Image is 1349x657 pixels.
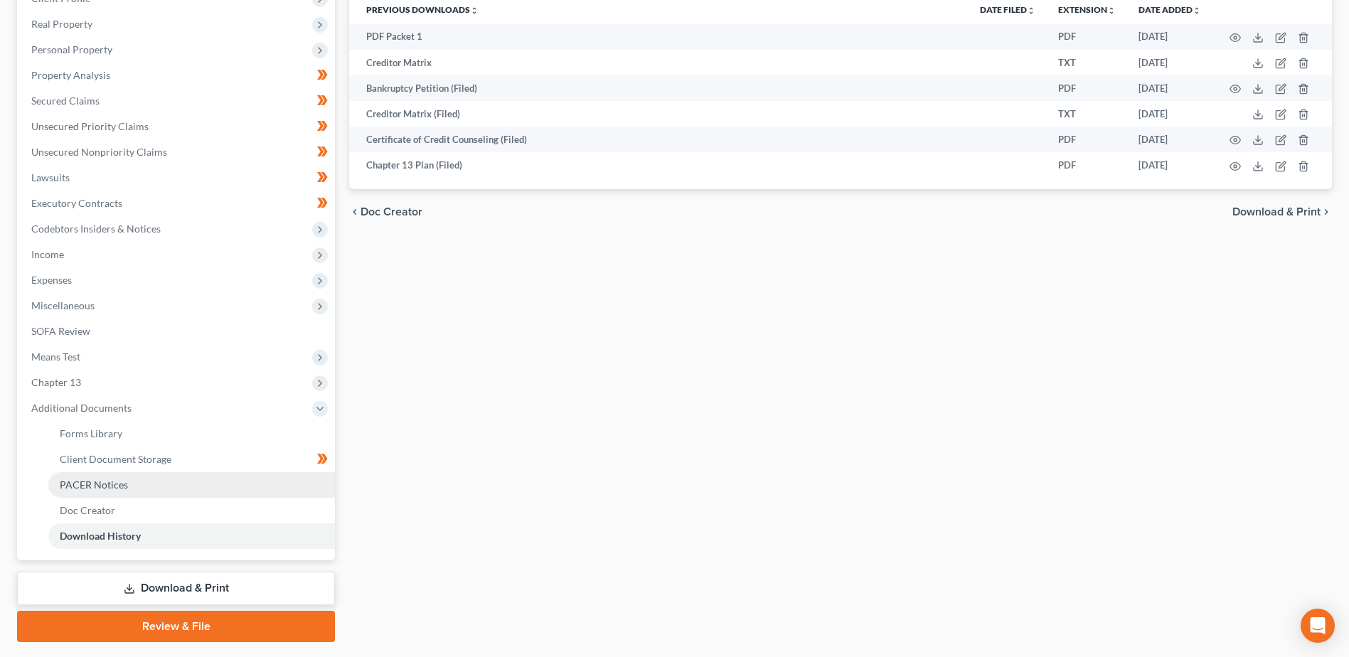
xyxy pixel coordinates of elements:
td: [DATE] [1127,50,1212,75]
td: [DATE] [1127,101,1212,127]
a: Date addedunfold_more [1139,4,1201,15]
td: Bankruptcy Petition (Filed) [349,75,969,101]
span: Executory Contracts [31,197,122,209]
td: Creditor Matrix [349,50,969,75]
span: Additional Documents [31,402,132,414]
a: Client Document Storage [48,447,335,472]
a: Executory Contracts [20,191,335,216]
span: Means Test [31,351,80,363]
td: Certificate of Credit Counseling (Filed) [349,127,969,152]
a: Date Filedunfold_more [980,4,1035,15]
span: Chapter 13 [31,376,81,388]
span: Lawsuits [31,171,70,183]
td: [DATE] [1127,152,1212,178]
td: Creditor Matrix (Filed) [349,101,969,127]
span: Doc Creator [361,206,422,218]
a: Download & Print [17,572,335,605]
td: Chapter 13 Plan (Filed) [349,152,969,178]
button: Download & Print chevron_right [1232,206,1332,218]
td: [DATE] [1127,127,1212,152]
td: PDF [1047,152,1127,178]
a: Property Analysis [20,63,335,88]
div: Open Intercom Messenger [1301,609,1335,643]
span: Client Document Storage [60,453,171,465]
span: SOFA Review [31,325,90,337]
span: PACER Notices [60,479,128,491]
button: chevron_left Doc Creator [349,206,422,218]
a: Secured Claims [20,88,335,114]
a: Unsecured Priority Claims [20,114,335,139]
span: Download & Print [1232,206,1321,218]
a: Doc Creator [48,498,335,523]
i: chevron_left [349,206,361,218]
a: Review & File [17,611,335,642]
span: Doc Creator [60,504,115,516]
i: unfold_more [1193,6,1201,15]
a: PACER Notices [48,472,335,498]
td: TXT [1047,101,1127,127]
a: Unsecured Nonpriority Claims [20,139,335,165]
i: unfold_more [470,6,479,15]
td: PDF [1047,127,1127,152]
a: Extensionunfold_more [1058,4,1116,15]
a: SOFA Review [20,319,335,344]
td: PDF [1047,75,1127,101]
td: [DATE] [1127,75,1212,101]
span: Real Property [31,18,92,30]
span: Income [31,248,64,260]
td: TXT [1047,50,1127,75]
a: Lawsuits [20,165,335,191]
span: Personal Property [31,43,112,55]
span: Download History [60,530,141,542]
span: Unsecured Priority Claims [31,120,149,132]
span: Codebtors Insiders & Notices [31,223,161,235]
td: [DATE] [1127,24,1212,50]
td: PDF Packet 1 [349,24,969,50]
span: Miscellaneous [31,299,95,311]
span: Secured Claims [31,95,100,107]
span: Forms Library [60,427,122,439]
a: Previous Downloadsunfold_more [366,4,479,15]
i: unfold_more [1027,6,1035,15]
td: PDF [1047,24,1127,50]
span: Unsecured Nonpriority Claims [31,146,167,158]
span: Expenses [31,274,72,286]
i: chevron_right [1321,206,1332,218]
a: Download History [48,523,335,549]
i: unfold_more [1107,6,1116,15]
span: Property Analysis [31,69,110,81]
a: Forms Library [48,421,335,447]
